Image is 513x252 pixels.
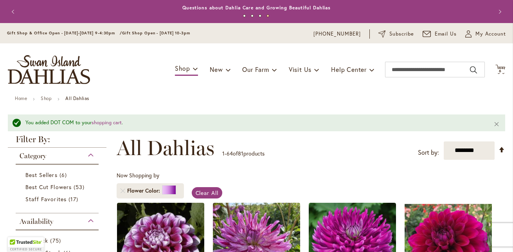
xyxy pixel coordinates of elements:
[6,4,22,20] button: Previous
[313,30,361,38] a: [PHONE_NUMBER]
[25,195,67,203] span: Staff Favorites
[25,237,48,244] span: In Stock
[259,14,261,17] button: 3 of 4
[289,65,311,73] span: Visit Us
[423,30,457,38] a: Email Us
[121,188,125,193] a: Remove Flower Color Purple
[378,30,414,38] a: Subscribe
[20,217,53,226] span: Availability
[7,30,122,36] span: Gift Shop & Office Open - [DATE]-[DATE] 9-4:30pm /
[117,136,214,160] span: All Dahlias
[117,172,159,179] span: Now Shopping by
[495,64,505,75] button: 6
[127,187,162,195] span: Flower Color
[74,183,86,191] span: 53
[222,147,265,160] p: - of products
[6,224,28,246] iframe: Launch Accessibility Center
[25,195,91,203] a: Staff Favorites
[238,150,243,157] span: 81
[25,171,58,179] span: Best Sellers
[491,4,507,20] button: Next
[25,119,482,127] div: You added DOT COM to your .
[227,150,233,157] span: 64
[435,30,457,38] span: Email Us
[65,95,89,101] strong: All Dahlias
[475,30,506,38] span: My Account
[242,65,269,73] span: Our Farm
[243,14,246,17] button: 1 of 4
[210,65,223,73] span: New
[251,14,254,17] button: 2 of 4
[25,236,91,245] a: In Stock 75
[8,55,90,84] a: store logo
[182,5,331,11] a: Questions about Dahlia Care and Growing Beautiful Dahlias
[418,145,439,160] label: Sort by:
[499,68,502,73] span: 6
[222,150,225,157] span: 1
[465,30,506,38] button: My Account
[192,187,223,198] a: Clear All
[41,95,52,101] a: Shop
[25,183,72,191] span: Best Cut Flowers
[331,65,367,73] span: Help Center
[266,14,269,17] button: 4 of 4
[20,152,46,160] span: Category
[389,30,414,38] span: Subscribe
[59,171,69,179] span: 6
[25,183,91,191] a: Best Cut Flowers
[25,171,91,179] a: Best Sellers
[122,30,190,36] span: Gift Shop Open - [DATE] 10-3pm
[175,64,190,72] span: Shop
[8,135,106,148] strong: Filter By:
[68,195,80,203] span: 17
[92,119,122,126] a: shopping cart
[50,236,63,245] span: 75
[196,189,219,197] span: Clear All
[15,95,27,101] a: Home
